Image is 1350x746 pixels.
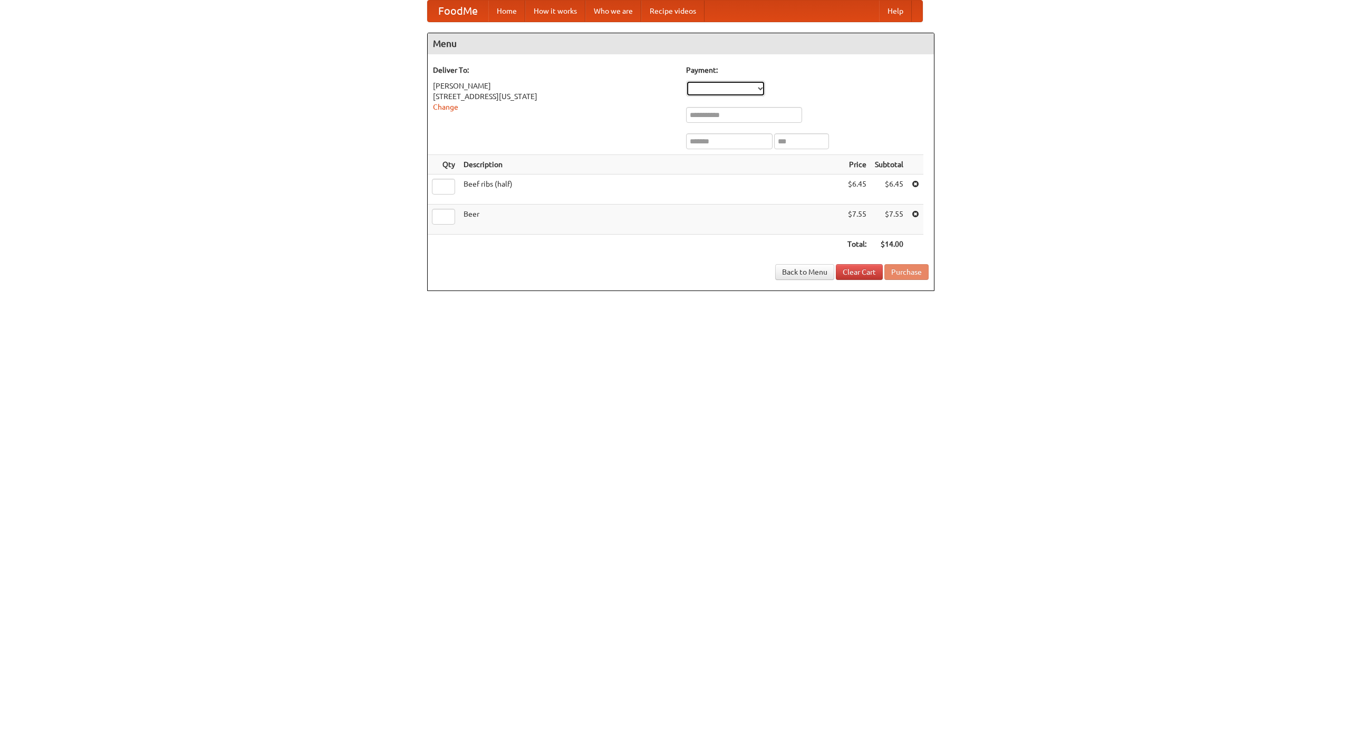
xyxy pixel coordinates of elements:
[871,205,908,235] td: $7.55
[428,155,459,175] th: Qty
[428,33,934,54] h4: Menu
[836,264,883,280] a: Clear Cart
[433,91,676,102] div: [STREET_ADDRESS][US_STATE]
[775,264,834,280] a: Back to Menu
[459,175,843,205] td: Beef ribs (half)
[459,205,843,235] td: Beer
[459,155,843,175] th: Description
[525,1,585,22] a: How it works
[884,264,929,280] button: Purchase
[843,205,871,235] td: $7.55
[433,81,676,91] div: [PERSON_NAME]
[433,65,676,75] h5: Deliver To:
[871,235,908,254] th: $14.00
[428,1,488,22] a: FoodMe
[433,103,458,111] a: Change
[488,1,525,22] a: Home
[843,155,871,175] th: Price
[879,1,912,22] a: Help
[686,65,929,75] h5: Payment:
[871,175,908,205] td: $6.45
[843,175,871,205] td: $6.45
[843,235,871,254] th: Total:
[585,1,641,22] a: Who we are
[641,1,705,22] a: Recipe videos
[871,155,908,175] th: Subtotal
